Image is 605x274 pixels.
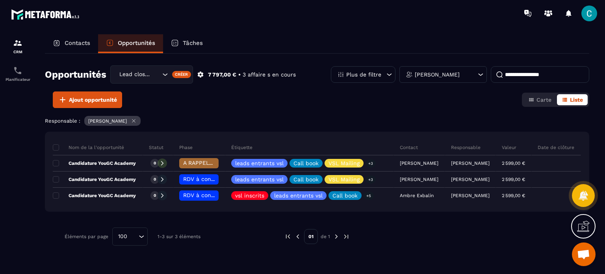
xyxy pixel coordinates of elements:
[451,177,490,182] p: [PERSON_NAME]
[183,176,234,182] span: RDV à confimer ❓
[304,229,318,244] p: 01
[231,144,252,151] p: Étiquette
[293,160,319,166] p: Call book
[293,177,319,182] p: Call book
[2,32,33,60] a: formationformationCRM
[570,97,583,103] span: Liste
[2,50,33,54] p: CRM
[366,159,376,168] p: +3
[328,160,360,166] p: VSL Mailing
[163,34,211,53] a: Tâches
[332,193,358,198] p: Call book
[69,96,117,104] span: Ajout opportunité
[130,232,137,241] input: Search for option
[346,72,381,77] p: Plus de filtre
[11,7,82,22] img: logo
[53,91,122,108] button: Ajout opportunité
[88,118,127,124] p: [PERSON_NAME]
[536,97,551,103] span: Carte
[53,160,136,166] p: Candidature YouGC Academy
[415,72,460,77] p: [PERSON_NAME]
[117,70,152,79] span: Lead closing
[110,65,193,84] div: Search for option
[238,71,241,78] p: •
[343,233,350,240] img: next
[364,192,374,200] p: +5
[208,71,236,78] p: 7 797,00 €
[400,144,418,151] p: Contact
[294,233,301,240] img: prev
[274,193,323,198] p: leads entrants vsl
[502,177,525,182] p: 2 599,00 €
[235,193,264,198] p: vsl inscrits
[45,67,106,82] h2: Opportunités
[172,71,191,78] div: Créer
[53,192,136,199] p: Candidature YouGC Academy
[65,39,90,47] p: Contacts
[557,94,588,105] button: Liste
[451,193,490,198] p: [PERSON_NAME]
[366,175,376,184] p: +3
[112,227,148,246] div: Search for option
[53,176,136,183] p: Candidature YouGC Academy
[154,160,156,166] p: 0
[118,39,155,47] p: Opportunités
[53,144,124,151] p: Nom de la l'opportunité
[451,160,490,166] p: [PERSON_NAME]
[115,232,130,241] span: 100
[158,234,200,239] p: 1-3 sur 3 éléments
[45,118,80,124] p: Responsable :
[65,234,108,239] p: Éléments par page
[321,233,330,240] p: de 1
[451,144,481,151] p: Responsable
[2,60,33,88] a: schedulerschedulerPlanificateur
[243,71,296,78] p: 3 affaire s en cours
[183,160,272,166] span: A RAPPELER/GHOST/NO SHOW✖️
[572,242,596,266] div: Ouvrir le chat
[502,160,525,166] p: 2 599,00 €
[154,177,156,182] p: 0
[154,193,156,198] p: 0
[235,177,284,182] p: leads entrants vsl
[333,233,340,240] img: next
[152,70,160,79] input: Search for option
[538,144,574,151] p: Date de clôture
[502,193,525,198] p: 2 599,00 €
[2,77,33,82] p: Planificateur
[523,94,556,105] button: Carte
[183,39,203,47] p: Tâches
[45,34,98,53] a: Contacts
[502,144,516,151] p: Valeur
[235,160,284,166] p: leads entrants vsl
[98,34,163,53] a: Opportunités
[328,177,360,182] p: VSL Mailing
[13,66,22,75] img: scheduler
[13,38,22,48] img: formation
[149,144,163,151] p: Statut
[183,192,234,198] span: RDV à confimer ❓
[284,233,291,240] img: prev
[179,144,193,151] p: Phase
